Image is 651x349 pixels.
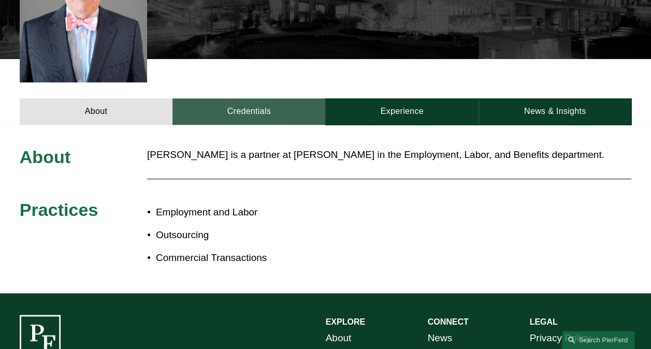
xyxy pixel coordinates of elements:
[156,203,326,221] p: Employment and Labor
[427,329,452,347] a: News
[20,200,98,220] span: Practices
[529,317,557,326] strong: LEGAL
[326,329,352,347] a: About
[156,249,326,267] p: Commercial Transactions
[529,329,590,347] a: Privacy Policy
[156,226,326,244] p: Outsourcing
[562,331,634,349] a: Search this site
[147,146,631,164] p: [PERSON_NAME] is a partner at [PERSON_NAME] in the Employment, Labor, and Benefits department.
[20,98,172,125] a: About
[20,147,70,167] span: About
[325,98,478,125] a: Experience
[326,317,365,326] strong: EXPLORE
[427,317,468,326] strong: CONNECT
[172,98,325,125] a: Credentials
[479,98,631,125] a: News & Insights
